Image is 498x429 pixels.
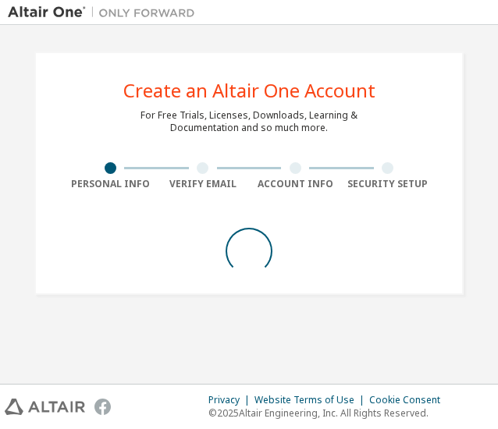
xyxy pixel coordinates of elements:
div: For Free Trials, Licenses, Downloads, Learning & Documentation and so much more. [141,109,357,134]
div: Create an Altair One Account [123,81,375,100]
div: Security Setup [342,178,435,190]
div: Privacy [208,394,254,406]
div: Personal Info [64,178,157,190]
div: Verify Email [157,178,250,190]
div: Cookie Consent [369,394,450,406]
p: © 2025 Altair Engineering, Inc. All Rights Reserved. [208,406,450,420]
img: facebook.svg [94,399,111,415]
img: altair_logo.svg [5,399,85,415]
div: Website Terms of Use [254,394,369,406]
img: Altair One [8,5,203,20]
div: Account Info [249,178,342,190]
